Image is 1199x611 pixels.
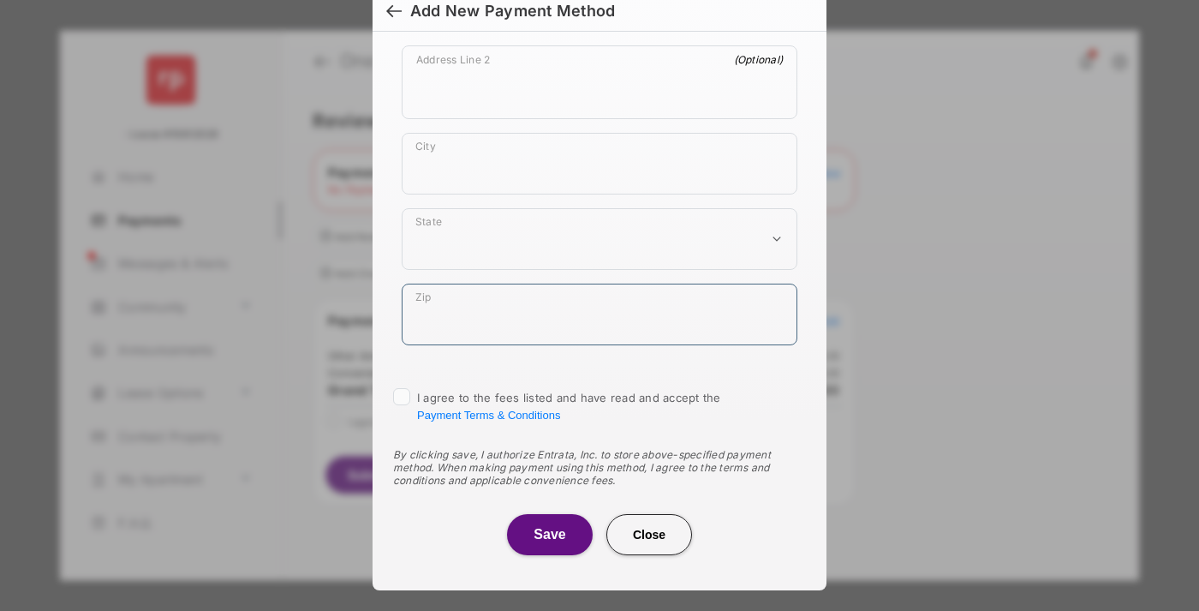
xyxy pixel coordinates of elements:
[507,514,593,555] button: Save
[606,514,692,555] button: Close
[417,409,560,422] button: I agree to the fees listed and have read and accept the
[393,448,806,487] div: By clicking save, I authorize Entrata, Inc. to store above-specified payment method. When making ...
[402,284,797,345] div: payment_method_screening[postal_addresses][postalCode]
[410,2,615,21] div: Add New Payment Method
[402,133,797,195] div: payment_method_screening[postal_addresses][locality]
[417,391,721,422] span: I agree to the fees listed and have read and accept the
[402,45,797,119] div: payment_method_screening[postal_addresses][addressLine2]
[402,208,797,270] div: payment_method_screening[postal_addresses][administrativeArea]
